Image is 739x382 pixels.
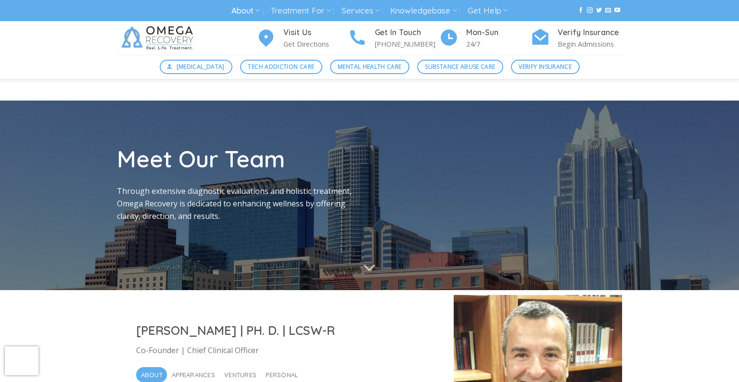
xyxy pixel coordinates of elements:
a: Follow on Instagram [587,7,593,14]
a: Verify Insurance Begin Admissions [531,26,622,50]
h1: Meet Our Team [117,144,362,174]
h2: [PERSON_NAME] | PH. D. | LCSW-R [136,322,434,338]
span: Verify Insurance [519,62,572,71]
a: Get Help [468,2,508,20]
p: Get Directions [283,38,348,50]
a: About [231,2,260,20]
h4: Visit Us [283,26,348,39]
p: Begin Admissions [558,38,622,50]
a: Verify Insurance [511,60,580,74]
a: Substance Abuse Care [417,60,503,74]
p: Through extensive diagnostic evaluations and holistic treatment, Omega Recovery is dedicated to e... [117,185,362,222]
span: Tech Addiction Care [248,62,314,71]
a: Knowledgebase [390,2,457,20]
button: Scroll for more [351,255,388,280]
h4: Get In Touch [375,26,439,39]
a: Mental Health Care [330,60,409,74]
h4: Verify Insurance [558,26,622,39]
img: Omega Recovery [117,21,201,55]
a: Services [342,2,380,20]
a: Follow on YouTube [614,7,620,14]
span: [MEDICAL_DATA] [177,62,225,71]
a: [MEDICAL_DATA] [160,60,233,74]
a: Follow on Facebook [578,7,584,14]
a: Treatment For [270,2,331,20]
a: Send us an email [605,7,611,14]
p: [PHONE_NUMBER] [375,38,439,50]
span: Substance Abuse Care [425,62,495,71]
span: Mental Health Care [338,62,401,71]
h4: Mon-Sun [466,26,531,39]
a: Get In Touch [PHONE_NUMBER] [348,26,439,50]
a: Tech Addiction Care [240,60,322,74]
a: Visit Us Get Directions [256,26,348,50]
a: Follow on Twitter [596,7,602,14]
p: 24/7 [466,38,531,50]
p: Co-Founder | Chief Clinical Officer [136,344,434,357]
